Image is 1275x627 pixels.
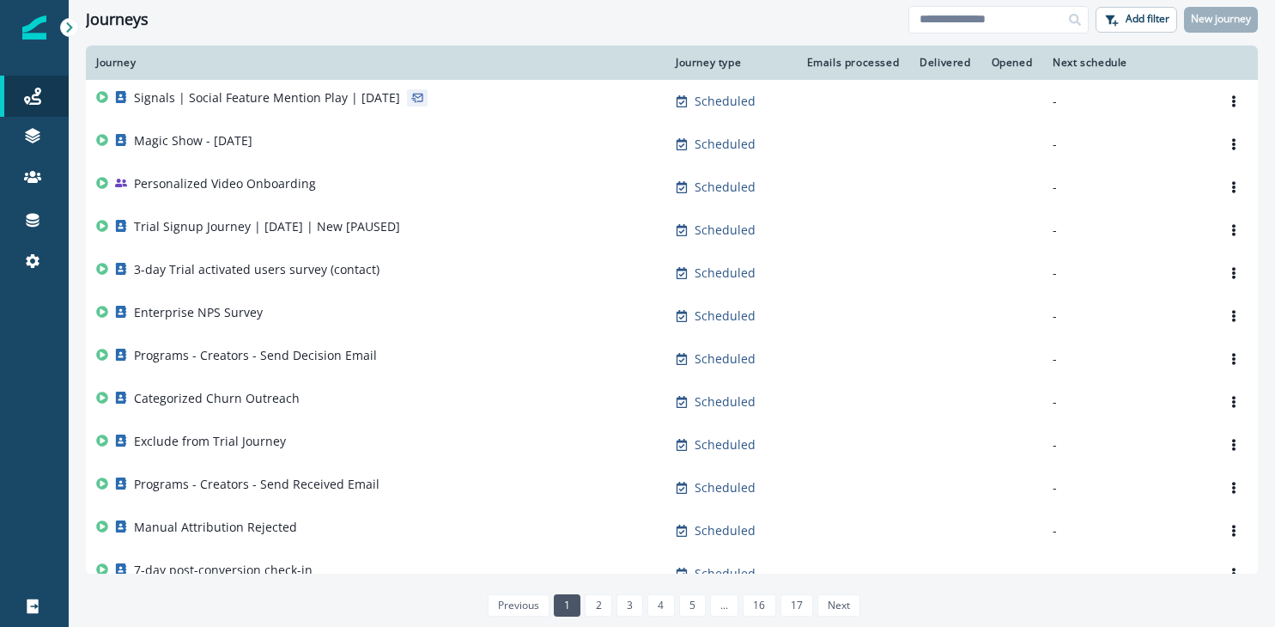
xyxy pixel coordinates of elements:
a: Programs - Creators - Send Decision EmailScheduled--Options [86,338,1258,380]
ul: Pagination [483,594,861,617]
a: Personalized Video OnboardingScheduled--Options [86,166,1258,209]
p: - [1053,565,1199,582]
button: Options [1220,389,1248,415]
p: Categorized Churn Outreach [134,390,300,407]
p: - [1053,350,1199,368]
a: Page 2 [585,594,611,617]
a: Manual Attribution RejectedScheduled--Options [86,509,1258,552]
button: Options [1220,518,1248,544]
button: Options [1220,131,1248,157]
p: Magic Show - [DATE] [134,132,252,149]
p: Scheduled [695,93,756,110]
p: Scheduled [695,436,756,454]
a: Signals | Social Feature Mention Play | [DATE]Scheduled--Options [86,80,1258,123]
p: Add filter [1126,13,1169,25]
p: Personalized Video Onboarding [134,175,316,192]
p: Scheduled [695,479,756,496]
p: Scheduled [695,136,756,153]
button: Options [1220,260,1248,286]
p: - [1053,93,1199,110]
button: Add filter [1096,7,1177,33]
p: Scheduled [695,350,756,368]
a: Enterprise NPS SurveyScheduled--Options [86,295,1258,338]
a: Jump forward [710,594,738,617]
p: Programs - Creators - Send Received Email [134,476,379,493]
p: - [1053,307,1199,325]
a: Categorized Churn OutreachScheduled--Options [86,380,1258,423]
p: - [1053,436,1199,454]
a: Next page [817,594,860,617]
p: Scheduled [695,265,756,282]
p: 3-day Trial activated users survey (contact) [134,261,379,278]
p: Scheduled [695,565,756,582]
p: Enterprise NPS Survey [134,304,263,321]
div: Next schedule [1053,56,1199,70]
p: - [1053,179,1199,196]
p: Scheduled [695,179,756,196]
button: Options [1220,303,1248,329]
div: Opened [992,56,1033,70]
p: Exclude from Trial Journey [134,433,286,450]
a: Page 5 [679,594,706,617]
a: Exclude from Trial JourneyScheduled--Options [86,423,1258,466]
div: Journey [96,56,655,70]
p: New journey [1191,13,1251,25]
button: New journey [1184,7,1258,33]
a: Magic Show - [DATE]Scheduled--Options [86,123,1258,166]
p: - [1053,222,1199,239]
a: Page 17 [780,594,813,617]
div: Emails processed [802,56,900,70]
p: Scheduled [695,307,756,325]
p: 7-day post-conversion check-in [134,562,313,579]
div: Journey type [676,56,781,70]
p: Manual Attribution Rejected [134,519,297,536]
button: Options [1220,217,1248,243]
button: Options [1220,174,1248,200]
button: Options [1220,475,1248,501]
div: Delivered [920,56,970,70]
p: Scheduled [695,222,756,239]
a: 7-day post-conversion check-inScheduled--Options [86,552,1258,595]
a: Page 3 [616,594,643,617]
button: Options [1220,88,1248,114]
button: Options [1220,432,1248,458]
img: Inflection [22,15,46,40]
p: - [1053,393,1199,411]
h1: Journeys [86,10,149,29]
button: Options [1220,346,1248,372]
p: - [1053,479,1199,496]
p: - [1053,265,1199,282]
a: Page 1 is your current page [554,594,580,617]
p: Scheduled [695,393,756,411]
p: Trial Signup Journey | [DATE] | New [PAUSED] [134,218,400,235]
a: Page 16 [743,594,775,617]
a: Programs - Creators - Send Received EmailScheduled--Options [86,466,1258,509]
p: Signals | Social Feature Mention Play | [DATE] [134,89,400,107]
button: Options [1220,561,1248,587]
p: Programs - Creators - Send Decision Email [134,347,377,364]
a: Page 4 [647,594,674,617]
a: Trial Signup Journey | [DATE] | New [PAUSED]Scheduled--Options [86,209,1258,252]
p: - [1053,522,1199,539]
p: - [1053,136,1199,153]
a: 3-day Trial activated users survey (contact)Scheduled--Options [86,252,1258,295]
p: Scheduled [695,522,756,539]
